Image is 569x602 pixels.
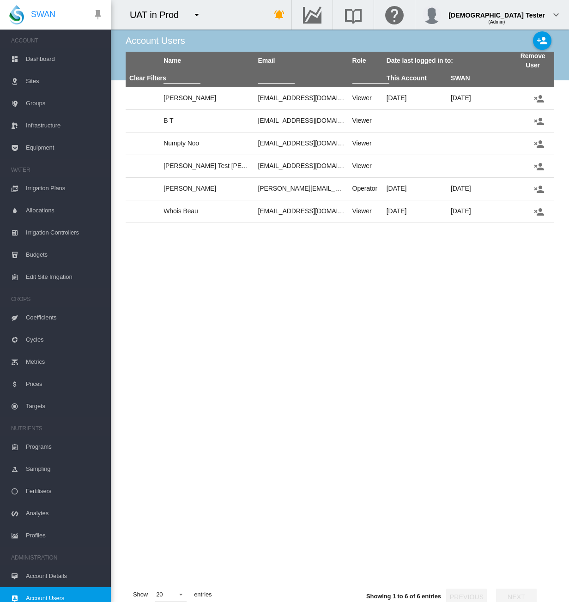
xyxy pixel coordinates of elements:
md-icon: Click here for help [383,9,406,20]
td: [PERSON_NAME] [160,178,254,200]
td: Viewer [349,87,383,109]
button: Remove user from this account [519,113,559,129]
span: (Admin) [489,19,505,24]
md-icon: icon-account-remove [533,116,545,127]
th: Date last logged in to: [383,52,511,70]
td: Viewer [349,200,383,223]
div: 20 [156,591,163,598]
span: Irrigation Plans [26,177,103,199]
td: Viewer [349,132,383,155]
a: Email [258,57,275,64]
span: Metrics [26,351,103,373]
a: This Account [387,74,427,82]
td: [DATE] [383,87,447,109]
a: Role [352,57,366,64]
button: Remove user from this account [519,135,559,152]
td: [PERSON_NAME] Test [PERSON_NAME] [160,155,254,177]
th: Remove User [511,52,554,70]
span: SWAN [31,9,55,20]
div: UAT in Prod [130,8,187,21]
tr: [PERSON_NAME] [EMAIL_ADDRESS][DOMAIN_NAME] Viewer [DATE] [DATE] Remove user from this account [126,87,554,110]
button: Remove user from this account [519,90,559,107]
td: [EMAIL_ADDRESS][DOMAIN_NAME] [254,200,348,223]
span: NUTRIENTS [11,421,103,436]
button: Remove user from this account [519,203,559,220]
td: [DATE] [447,178,511,200]
span: Fertilisers [26,480,103,502]
tr: Whois Beau [EMAIL_ADDRESS][DOMAIN_NAME] Viewer [DATE] [DATE] Remove user from this account [126,200,554,223]
td: [PERSON_NAME] [160,87,254,109]
md-icon: Search the knowledge base [342,9,364,20]
button: Remove user from this account [519,158,559,175]
span: Programs [26,436,103,458]
span: Targets [26,395,103,417]
img: profile.jpg [423,6,441,24]
md-icon: icon-account-remove [533,138,545,150]
td: B T [160,110,254,132]
span: Sites [26,70,103,92]
a: Name [163,57,181,64]
span: Prices [26,373,103,395]
span: Irrigation Controllers [26,222,103,244]
button: icon-bell-ring [270,6,289,24]
md-icon: Go to the Data Hub [301,9,323,20]
md-icon: icon-account-remove [533,93,545,104]
td: [EMAIL_ADDRESS][DOMAIN_NAME] [254,110,348,132]
md-icon: icon-account-remove [533,206,545,217]
span: Cycles [26,329,103,351]
td: Viewer [349,155,383,177]
tr: B T [EMAIL_ADDRESS][DOMAIN_NAME] Viewer Remove user from this account [126,110,554,132]
img: SWAN-Landscape-Logo-Colour-drop.png [9,5,24,24]
span: Edit Site Irrigation [26,266,103,288]
td: [DATE] [447,200,511,223]
span: Equipment [26,137,103,159]
button: Add new user to this account [533,31,551,50]
span: ACCOUNT [11,33,103,48]
div: [DEMOGRAPHIC_DATA] Tester [448,7,545,16]
a: SWAN [451,74,470,82]
span: Sampling [26,458,103,480]
td: Viewer [349,110,383,132]
md-icon: icon-pin [92,9,103,20]
td: [DATE] [447,87,511,109]
md-icon: icon-bell-ring [274,9,285,20]
button: Remove user from this account [519,181,559,197]
td: Whois Beau [160,200,254,223]
span: Groups [26,92,103,114]
td: Numpty Noo [160,132,254,155]
td: [DATE] [383,178,447,200]
button: icon-menu-down [188,6,206,24]
span: Infrastructure [26,114,103,137]
md-icon: icon-account-remove [533,161,545,172]
span: ADMINISTRATION [11,550,103,565]
td: Operator [349,178,383,200]
span: Profiles [26,524,103,547]
span: Analytes [26,502,103,524]
span: WATER [11,163,103,177]
td: [EMAIL_ADDRESS][DOMAIN_NAME] [254,132,348,155]
span: CROPS [11,292,103,307]
md-icon: icon-menu-down [191,9,202,20]
md-icon: icon-account-plus [537,35,548,46]
span: Budgets [26,244,103,266]
tr: [PERSON_NAME] [PERSON_NAME][EMAIL_ADDRESS][DOMAIN_NAME] Operator [DATE] [DATE] Remove user from t... [126,178,554,200]
span: Allocations [26,199,103,222]
tr: Numpty Noo [EMAIL_ADDRESS][DOMAIN_NAME] Viewer Remove user from this account [126,132,554,155]
td: [EMAIL_ADDRESS][DOMAIN_NAME] [254,87,348,109]
md-icon: icon-account-remove [533,184,545,195]
tr: [PERSON_NAME] Test [PERSON_NAME] [EMAIL_ADDRESS][DOMAIN_NAME] Viewer Remove user from this account [126,155,554,178]
md-icon: icon-chevron-down [551,9,562,20]
td: [PERSON_NAME][EMAIL_ADDRESS][DOMAIN_NAME] [254,178,348,200]
td: [EMAIL_ADDRESS][DOMAIN_NAME] [254,155,348,177]
div: Account Users [126,34,185,47]
span: Showing 1 to 6 of 6 entries [366,593,441,600]
span: Account Details [26,565,103,587]
td: [DATE] [383,200,447,223]
a: Clear Filters [129,74,166,82]
span: Coefficients [26,307,103,329]
span: Dashboard [26,48,103,70]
